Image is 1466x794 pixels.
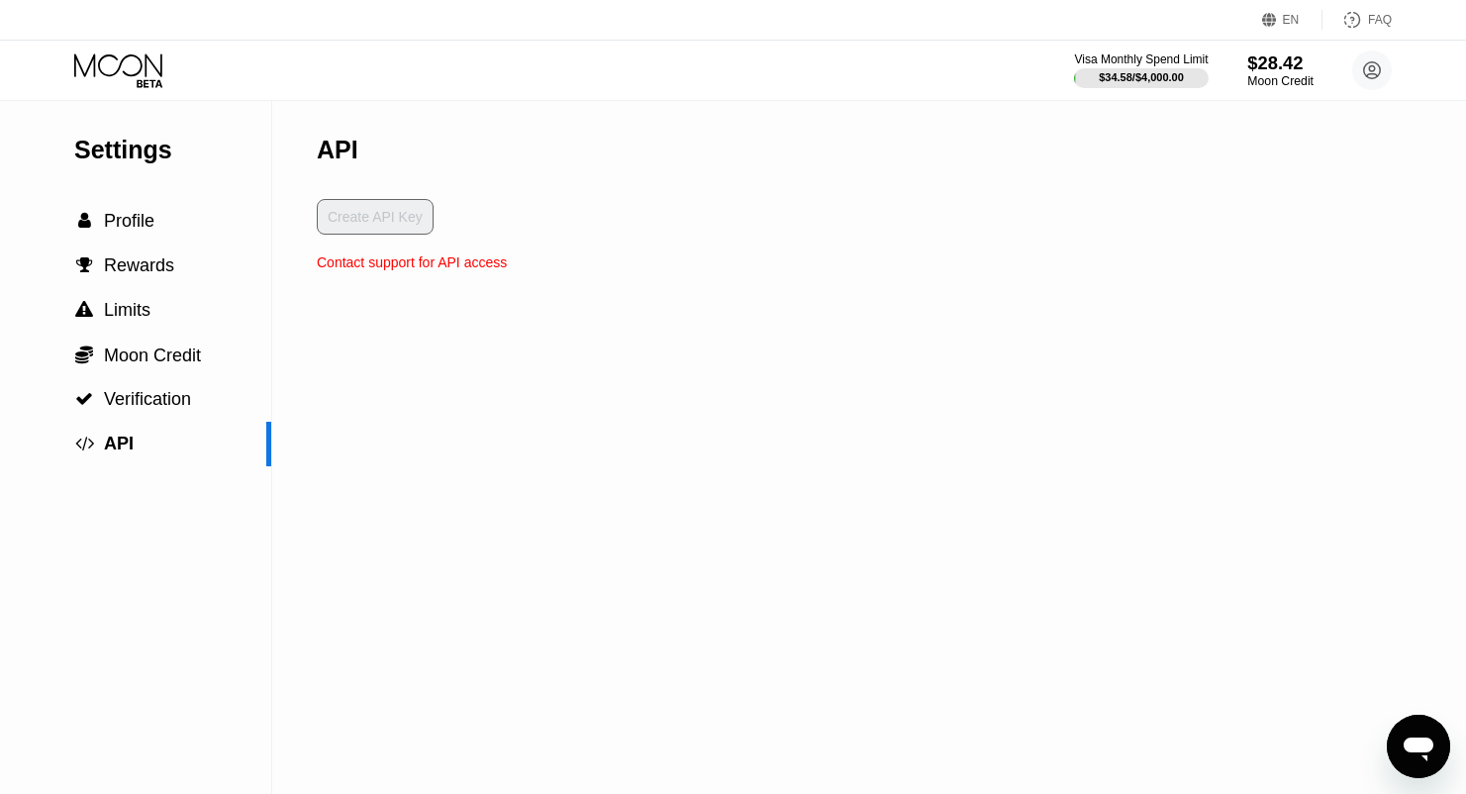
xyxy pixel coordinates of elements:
[104,434,134,453] span: API
[104,255,174,275] span: Rewards
[1074,52,1208,88] div: Visa Monthly Spend Limit$34.58/$4,000.00
[1262,10,1322,30] div: EN
[74,256,94,274] div: 
[1387,715,1450,778] iframe: Button to launch messaging window
[1322,10,1392,30] div: FAQ
[1247,52,1314,73] div: $28.42
[74,345,94,364] div: 
[1368,13,1392,27] div: FAQ
[75,390,93,408] span: 
[1074,52,1208,66] div: Visa Monthly Spend Limit
[78,212,91,230] span: 
[104,389,191,409] span: Verification
[75,301,93,319] span: 
[74,136,271,164] div: Settings
[317,136,358,164] div: API
[317,254,507,270] div: Contact support for API access
[74,435,94,452] div: 
[1283,13,1300,27] div: EN
[104,300,150,320] span: Limits
[75,345,93,364] span: 
[104,346,201,365] span: Moon Credit
[76,256,93,274] span: 
[75,435,94,452] span: 
[1099,71,1184,83] div: $34.58 / $4,000.00
[74,390,94,408] div: 
[74,301,94,319] div: 
[74,212,94,230] div: 
[1247,74,1314,88] div: Moon Credit
[104,211,154,231] span: Profile
[1247,52,1314,88] div: $28.42Moon Credit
